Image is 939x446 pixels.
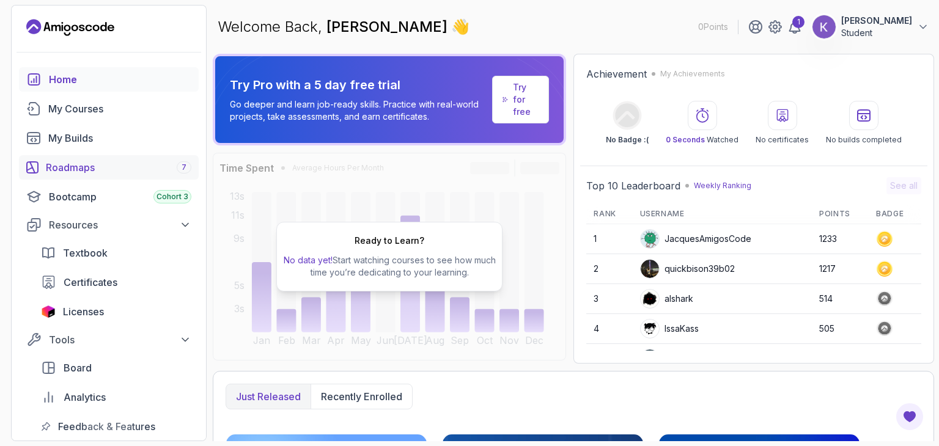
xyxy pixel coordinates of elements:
img: default monster avatar [641,230,659,248]
td: 2 [586,254,632,284]
div: IssaKass [640,319,699,338]
td: 3 [586,284,632,314]
td: 1217 [812,254,869,284]
a: board [34,356,199,380]
img: user profile image [812,15,836,38]
div: alshark [640,289,693,309]
th: Points [812,204,869,224]
div: JacquesAmigosCode [640,229,751,249]
p: Watched [666,135,738,145]
p: No builds completed [826,135,902,145]
button: user profile image[PERSON_NAME]Student [812,15,929,39]
p: Just released [236,389,301,404]
a: Try for free [513,81,539,118]
a: courses [19,97,199,121]
a: certificates [34,270,199,294]
img: jetbrains icon [41,305,56,318]
span: 👋 [451,17,469,37]
h2: Ready to Learn? [355,235,424,247]
span: Feedback & Features [58,419,155,434]
p: Student [841,27,912,39]
div: Apply5489 [640,349,709,368]
button: Just released [226,384,311,409]
button: Tools [19,329,199,351]
span: Textbook [63,246,108,260]
button: See all [886,177,921,194]
p: Start watching courses to see how much time you’re dedicating to your learning. [282,254,497,279]
img: user profile image [641,349,659,368]
a: roadmaps [19,155,199,180]
td: 5 [586,344,632,374]
p: No certificates [756,135,809,145]
th: Rank [586,204,632,224]
td: 505 [812,314,869,344]
span: No data yet! [284,255,333,265]
a: builds [19,126,199,150]
span: [PERSON_NAME] [326,18,451,35]
p: Weekly Ranking [694,181,751,191]
p: Go deeper and learn job-ready skills. Practice with real-world projects, take assessments, and ea... [230,98,487,123]
th: Username [633,204,812,224]
div: Roadmaps [46,160,191,175]
td: 1 [586,224,632,254]
div: 1 [792,16,805,28]
img: user profile image [641,290,659,308]
span: 0 Seconds [666,135,705,144]
span: Analytics [64,390,106,404]
img: user profile image [641,320,659,338]
td: 467 [812,344,869,374]
span: Licenses [63,304,104,319]
a: analytics [34,385,199,409]
img: user profile image [641,260,659,278]
a: 1 [787,20,802,34]
p: No Badge :( [606,135,649,145]
td: 1233 [812,224,869,254]
p: Welcome Back, [218,17,469,37]
h2: Achievement [586,67,647,81]
p: 0 Points [698,21,728,33]
p: Try Pro with a 5 day free trial [230,76,487,93]
a: Try for free [492,76,549,123]
p: [PERSON_NAME] [841,15,912,27]
div: quickbison39b02 [640,259,735,279]
h2: Top 10 Leaderboard [586,178,680,193]
div: Bootcamp [49,189,191,204]
div: My Builds [48,131,191,145]
p: My Achievements [660,69,725,79]
button: Recently enrolled [311,384,412,409]
span: Cohort 3 [156,192,188,202]
span: 7 [182,163,186,172]
a: bootcamp [19,185,199,209]
button: Resources [19,214,199,236]
span: Board [64,360,92,375]
td: 4 [586,314,632,344]
a: Landing page [26,18,114,37]
a: feedback [34,414,199,439]
a: licenses [34,299,199,324]
div: Tools [49,332,191,347]
p: Recently enrolled [321,389,402,404]
td: 514 [812,284,869,314]
button: Open Feedback Button [895,402,924,431]
a: home [19,67,199,92]
th: Badge [869,204,921,224]
div: My Courses [48,101,191,116]
div: Resources [49,218,191,232]
div: Home [49,72,191,87]
a: textbook [34,241,199,265]
span: Certificates [64,275,117,290]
